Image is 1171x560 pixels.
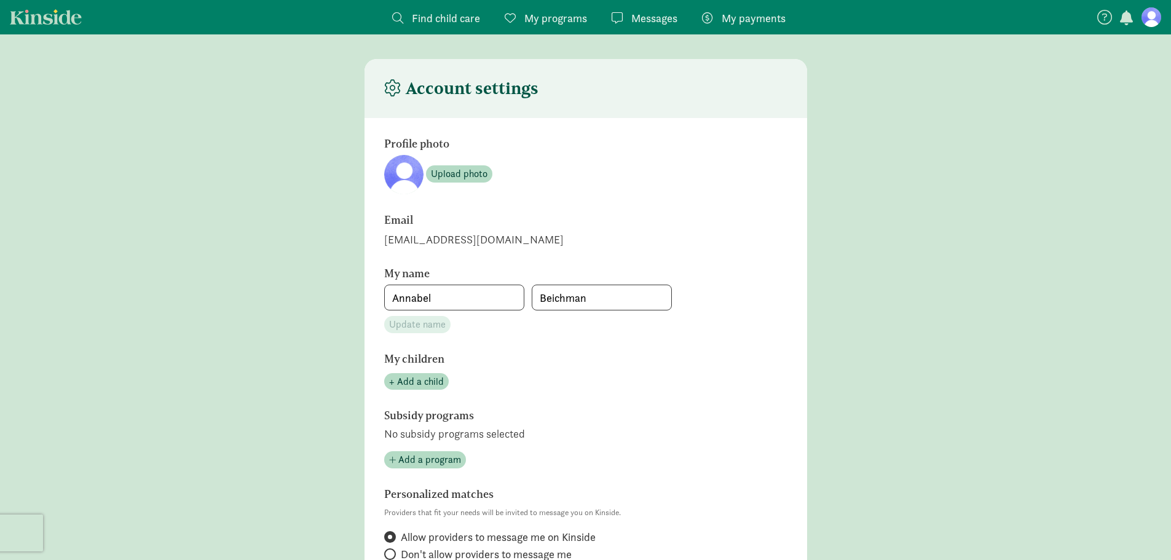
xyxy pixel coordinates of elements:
[384,267,722,280] h6: My name
[431,167,487,181] span: Upload photo
[401,530,596,545] span: Allow providers to message me on Kinside
[384,451,466,468] button: Add a program
[524,10,587,26] span: My programs
[384,427,787,441] p: No subsidy programs selected
[398,452,461,467] span: Add a program
[384,505,787,520] p: Providers that fit your needs will be invited to message you on Kinside.
[389,317,446,332] span: Update name
[384,214,722,226] h6: Email
[384,138,722,150] h6: Profile photo
[426,165,492,183] button: Upload photo
[385,285,524,310] input: First name
[384,79,538,98] h4: Account settings
[384,409,722,422] h6: Subsidy programs
[722,10,786,26] span: My payments
[532,285,671,310] input: Last name
[389,374,444,389] span: + Add a child
[10,9,82,25] a: Kinside
[631,10,677,26] span: Messages
[384,488,722,500] h6: Personalized matches
[384,316,451,333] button: Update name
[412,10,480,26] span: Find child care
[384,373,449,390] button: + Add a child
[384,353,722,365] h6: My children
[384,231,787,248] div: [EMAIL_ADDRESS][DOMAIN_NAME]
